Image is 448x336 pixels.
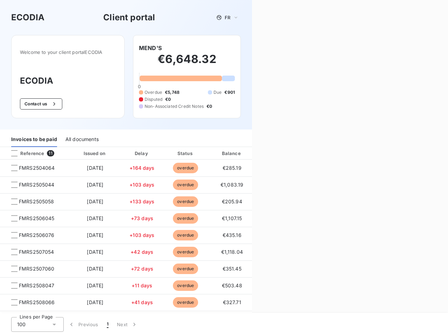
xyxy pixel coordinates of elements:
span: €901 [224,89,235,96]
span: Overdue [145,89,162,96]
span: +11 days [132,282,152,288]
span: €1,107.15 [222,215,242,221]
span: €503.48 [222,282,242,288]
span: +133 days [129,198,154,204]
span: [DATE] [87,266,103,272]
div: Invoices to be paid [11,132,57,147]
span: [DATE] [87,198,103,204]
span: 1 [107,321,108,328]
span: +164 days [129,165,154,171]
span: €285.19 [223,165,241,171]
button: Next [113,317,142,332]
span: overdue [173,297,198,308]
span: overdue [173,213,198,224]
h3: ECODIA [11,11,44,24]
span: €351.45 [223,266,241,272]
h6: MEND'S [139,44,162,52]
span: €327.71 [223,299,241,305]
span: 11 [47,150,54,156]
span: overdue [173,180,198,190]
h3: Client portal [103,11,155,24]
span: overdue [173,280,198,291]
span: [DATE] [87,249,103,255]
span: +72 days [131,266,153,272]
div: Reference [6,150,44,156]
span: FMRS2505058 [19,198,54,205]
div: All documents [65,132,99,147]
span: +73 days [131,215,153,221]
span: FMRS2507060 [19,265,55,272]
span: FMRS2506045 [19,215,55,222]
span: +103 days [129,232,154,238]
span: [DATE] [87,215,103,221]
button: Contact us [20,98,62,110]
span: €0 [206,103,212,110]
span: [DATE] [87,299,103,305]
span: €205.94 [222,198,242,204]
span: Welcome to your client portal ECODIA [20,49,116,55]
h3: ECODIA [20,75,116,87]
span: €5,748 [165,89,180,96]
button: 1 [103,317,113,332]
div: Balance [209,150,255,157]
span: €435.16 [223,232,241,238]
span: €0 [165,96,171,103]
span: +41 days [131,299,153,305]
span: Due [213,89,222,96]
span: overdue [173,163,198,173]
span: FMRS2508066 [19,299,55,306]
h2: €6,648.32 [139,52,235,73]
span: +42 days [131,249,153,255]
span: overdue [173,230,198,240]
span: Disputed [145,96,162,103]
span: FMRS2506076 [19,232,55,239]
span: FR [225,15,230,20]
span: FMRS2504064 [19,164,55,171]
div: Issued on [71,150,119,157]
span: overdue [173,264,198,274]
span: overdue [173,247,198,257]
span: €1,083.19 [220,182,243,188]
span: [DATE] [87,165,103,171]
span: [DATE] [87,182,103,188]
span: FMRS2507054 [19,248,54,255]
span: Non-Associated Credit Notes [145,103,204,110]
span: overdue [173,196,198,207]
span: [DATE] [87,232,103,238]
span: [DATE] [87,282,103,288]
span: +103 days [129,182,154,188]
button: Previous [64,317,103,332]
div: Delay [122,150,162,157]
span: 0 [138,84,141,89]
div: Status [165,150,206,157]
span: 100 [17,321,26,328]
span: FMRS2508047 [19,282,55,289]
span: €1,118.04 [221,249,243,255]
span: FMRS2505044 [19,181,55,188]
